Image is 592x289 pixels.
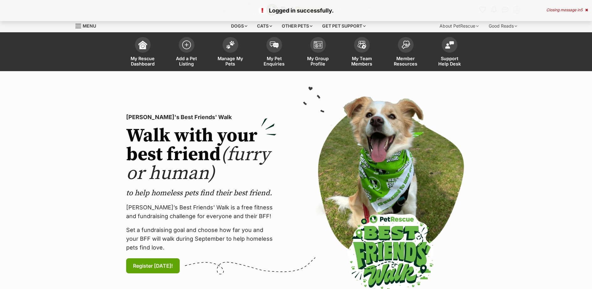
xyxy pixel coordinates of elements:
[227,20,252,32] div: Dogs
[428,34,471,71] a: Support Help Desk
[216,56,245,66] span: Manage My Pets
[126,127,276,183] h2: Walk with your best friend
[484,20,522,32] div: Good Reads
[138,40,147,49] img: dashboard-icon-eb2f2d2d3e046f16d808141f083e7271f6b2e854fb5c12c21221c1fb7104beca.svg
[318,20,370,32] div: Get pet support
[129,56,157,66] span: My Rescue Dashboard
[401,40,410,49] img: member-resources-icon-8e73f808a243e03378d46382f2149f9095a855e16c252ad45f914b54edf8863c.svg
[253,20,276,32] div: Cats
[133,262,173,270] span: Register [DATE]!
[126,226,276,252] p: Set a fundraising goal and choose how far you and your BFF will walk during September to help hom...
[75,20,100,31] a: Menu
[126,113,276,122] p: [PERSON_NAME]'s Best Friends' Walk
[445,41,454,49] img: help-desk-icon-fdf02630f3aa405de69fd3d07c3f3aa587a6932b1a1747fa1d2bba05be0121f9.svg
[226,41,235,49] img: manage-my-pets-icon-02211641906a0b7f246fdf0571729dbe1e7629f14944591b6c1af311fb30b64b.svg
[296,34,340,71] a: My Group Profile
[165,34,208,71] a: Add a Pet Listing
[126,143,270,185] span: (furry or human)
[340,34,384,71] a: My Team Members
[304,56,332,66] span: My Group Profile
[260,56,288,66] span: My Pet Enquiries
[126,258,180,273] a: Register [DATE]!
[348,56,376,66] span: My Team Members
[392,56,420,66] span: Member Resources
[126,188,276,198] p: to help homeless pets find their best friend.
[208,34,252,71] a: Manage My Pets
[126,203,276,221] p: [PERSON_NAME]’s Best Friends' Walk is a free fitness and fundraising challenge for everyone and t...
[270,41,279,48] img: pet-enquiries-icon-7e3ad2cf08bfb03b45e93fb7055b45f3efa6380592205ae92323e6603595dc1f.svg
[83,23,96,29] span: Menu
[435,56,464,66] span: Support Help Desk
[172,56,201,66] span: Add a Pet Listing
[252,34,296,71] a: My Pet Enquiries
[314,41,322,49] img: group-profile-icon-3fa3cf56718a62981997c0bc7e787c4b2cf8bcc04b72c1350f741eb67cf2f40e.svg
[358,41,366,49] img: team-members-icon-5396bd8760b3fe7c0b43da4ab00e1e3bb1a5d9ba89233759b79545d2d3fc5d0d.svg
[182,40,191,49] img: add-pet-listing-icon-0afa8454b4691262ce3f59096e99ab1cd57d4a30225e0717b998d2c9b9846f56.svg
[384,34,428,71] a: Member Resources
[277,20,317,32] div: Other pets
[121,34,165,71] a: My Rescue Dashboard
[435,20,483,32] div: About PetRescue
